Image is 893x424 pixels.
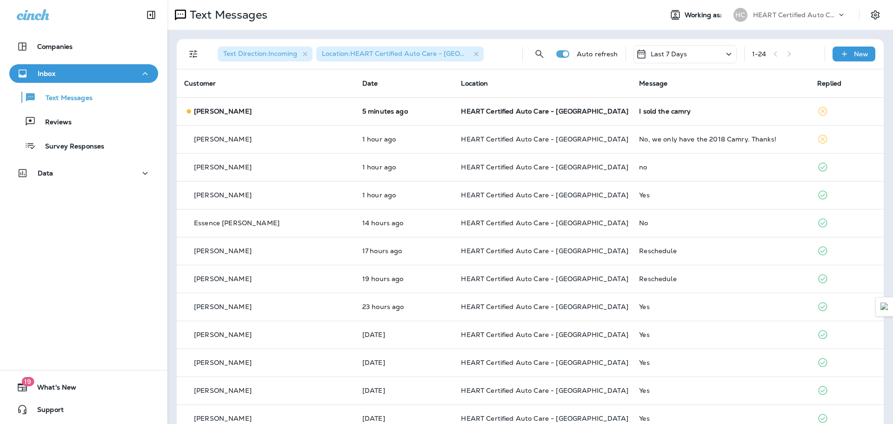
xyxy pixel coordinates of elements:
p: Inbox [38,70,55,77]
p: [PERSON_NAME] [194,135,252,143]
p: [PERSON_NAME] [194,275,252,283]
div: Reschedule [639,275,802,283]
p: Aug 21, 2025 08:48 PM [362,219,446,227]
p: Aug 22, 2025 09:28 AM [362,135,446,143]
p: Text Messages [36,94,93,103]
span: HEART Certified Auto Care - [GEOGRAPHIC_DATA] [461,191,628,199]
p: [PERSON_NAME] [194,163,252,171]
span: HEART Certified Auto Care - [GEOGRAPHIC_DATA] [461,275,628,283]
div: Reschedule [639,247,802,255]
div: Yes [639,415,802,422]
button: 19What's New [9,378,158,397]
button: Collapse Sidebar [138,6,164,24]
p: New [854,50,868,58]
span: HEART Certified Auto Care - [GEOGRAPHIC_DATA] [461,386,628,395]
p: [PERSON_NAME] [194,247,252,255]
p: [PERSON_NAME] [194,191,252,199]
div: I sold the camry [639,108,802,115]
p: Aug 21, 2025 09:59 AM [362,359,446,366]
p: [PERSON_NAME] [194,387,252,394]
p: [PERSON_NAME] [194,415,252,422]
button: Filters [184,45,203,63]
span: Text Direction : Incoming [223,49,297,58]
img: Detect Auto [880,303,889,311]
p: [PERSON_NAME] [194,359,252,366]
button: Companies [9,37,158,56]
div: 1 - 24 [752,50,766,58]
p: Companies [37,43,73,50]
div: Yes [639,359,802,366]
p: Aug 22, 2025 10:54 AM [362,108,446,115]
p: Survey Responses [36,142,104,151]
p: Text Messages [186,8,267,22]
span: 19 [21,377,34,386]
span: Message [639,79,667,87]
button: Data [9,164,158,182]
span: HEART Certified Auto Care - [GEOGRAPHIC_DATA] [461,414,628,423]
span: Customer [184,79,216,87]
div: Yes [639,331,802,338]
button: Inbox [9,64,158,83]
span: HEART Certified Auto Care - [GEOGRAPHIC_DATA] [461,358,628,367]
span: Location : HEART Certified Auto Care - [GEOGRAPHIC_DATA] [322,49,515,58]
div: Location:HEART Certified Auto Care - [GEOGRAPHIC_DATA] [316,47,484,61]
span: HEART Certified Auto Care - [GEOGRAPHIC_DATA] [461,163,628,171]
p: Aug 21, 2025 11:01 AM [362,303,446,310]
span: Date [362,79,378,87]
div: Text Direction:Incoming [218,47,313,61]
button: Text Messages [9,87,158,107]
span: HEART Certified Auto Care - [GEOGRAPHIC_DATA] [461,107,628,115]
div: Yes [639,303,802,310]
span: What's New [28,384,76,395]
p: [PERSON_NAME] [194,331,252,338]
span: HEART Certified Auto Care - [GEOGRAPHIC_DATA] [461,330,628,339]
p: [PERSON_NAME] [194,303,252,310]
p: Aug 21, 2025 09:25 AM [362,387,446,394]
div: Yes [639,191,802,199]
span: HEART Certified Auto Care - [GEOGRAPHIC_DATA] [461,303,628,311]
button: Settings [867,7,884,23]
button: Support [9,400,158,419]
span: Location [461,79,488,87]
p: Aug 22, 2025 09:08 AM [362,191,446,199]
span: Support [28,406,64,417]
div: no [639,163,802,171]
p: Essence [PERSON_NAME] [194,219,280,227]
button: Reviews [9,112,158,131]
p: Aug 22, 2025 09:28 AM [362,163,446,171]
span: HEART Certified Auto Care - [GEOGRAPHIC_DATA] [461,247,628,255]
span: Working as: [685,11,724,19]
p: Reviews [36,118,72,127]
p: [PERSON_NAME] [194,108,252,115]
span: HEART Certified Auto Care - [GEOGRAPHIC_DATA] [461,219,628,227]
div: No [639,219,802,227]
p: Data [38,169,53,177]
div: No, we only have the 2018 Camry. Thanks! [639,135,802,143]
p: Aug 21, 2025 05:16 PM [362,247,446,255]
p: Last 7 Days [651,50,687,58]
p: Aug 21, 2025 09:22 AM [362,415,446,422]
span: HEART Certified Auto Care - [GEOGRAPHIC_DATA] [461,135,628,143]
p: Aug 21, 2025 10:30 AM [362,331,446,338]
span: Replied [817,79,841,87]
button: Search Messages [530,45,549,63]
button: Survey Responses [9,136,158,155]
p: Auto refresh [577,50,618,58]
div: Yes [639,387,802,394]
p: HEART Certified Auto Care [753,11,837,19]
p: Aug 21, 2025 03:50 PM [362,275,446,283]
div: HC [733,8,747,22]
